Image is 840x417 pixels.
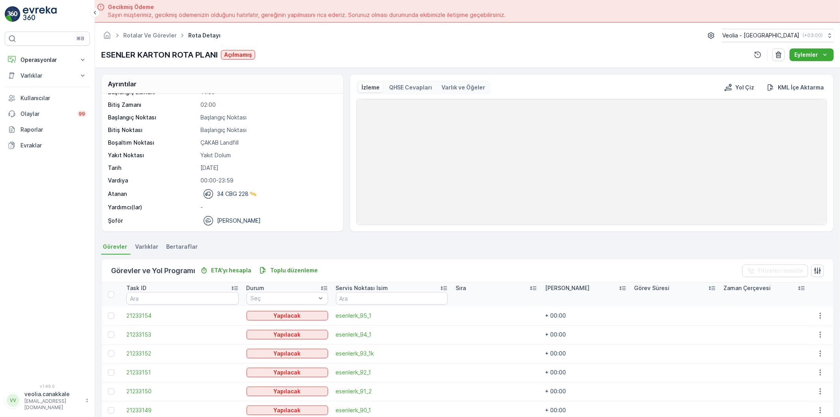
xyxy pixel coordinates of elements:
[126,387,238,395] a: 21233150
[166,243,198,251] span: Bertaraflar
[541,325,630,344] td: + 00:00
[336,406,448,414] a: esenlerk_90_1
[389,84,432,91] p: QHSE Cevapları
[76,35,84,42] p: ⌘B
[108,151,197,159] p: Yakıt Noktası
[5,122,90,138] a: Raporlar
[634,284,670,292] p: Görev Süresi
[108,350,114,357] div: Toggle Row Selected
[247,406,328,415] button: Yapılacak
[108,79,137,89] p: Ayrıntılar
[336,292,448,305] input: Ara
[135,243,158,251] span: Varlıklar
[336,369,448,376] a: esenlerk_92_1
[126,284,146,292] p: Task ID
[794,51,818,59] p: Eylemler
[108,217,123,225] p: Şoför
[724,284,771,292] p: Zaman Çerçevesi
[200,114,335,121] p: Başlangıç Noktası
[126,369,238,376] a: 21233151
[126,350,238,357] span: 21233152
[217,190,248,198] p: 34 CBG 228
[5,90,90,106] a: Kullanıcılar
[456,284,466,292] p: Sıra
[247,349,328,358] button: Yapılacak
[5,68,90,84] button: Varlıklar
[336,331,448,339] span: esenlerk_94_1
[200,101,335,109] p: 02:00
[108,388,114,395] div: Toggle Row Selected
[336,284,388,292] p: Servis Noktası Isim
[126,312,238,320] a: 21233154
[274,406,301,414] p: Yapılacak
[778,84,824,91] p: KML İçe Aktarma
[20,56,74,64] p: Operasyonlar
[108,369,114,376] div: Toggle Row Selected
[721,83,757,92] button: Yol Çiz
[108,164,197,172] p: Tarih
[108,331,114,338] div: Toggle Row Selected
[270,266,318,274] p: Toplu düzenleme
[126,331,238,339] a: 21233153
[336,350,448,357] a: esenlerk_93_1k
[722,29,834,42] button: Veolia - [GEOGRAPHIC_DATA](+03:00)
[108,313,114,319] div: Toggle Row Selected
[108,139,197,147] p: Boşaltım Noktası
[224,51,252,59] p: Açılmamış
[336,312,448,320] a: esenlerk_95_1
[24,390,81,398] p: veolia.canakkale
[251,294,316,302] p: Seç
[256,266,321,275] button: Toplu düzenleme
[200,151,335,159] p: Yakıt Dolum
[217,217,261,225] p: [PERSON_NAME]
[108,3,506,11] span: Gecikmiş Ödeme
[247,330,328,339] button: Yapılacak
[108,407,114,413] div: Toggle Row Selected
[790,48,834,61] button: Eylemler
[108,11,506,19] span: Sayın müşterimiz, gecikmiş ödemenizin olduğunu hatırlatır, gereğinin yapılmasını rica ederiz. Sor...
[211,266,251,274] p: ETA'yı hesapla
[764,83,827,92] button: KML İçe Aktarma
[7,394,19,407] div: VV
[362,84,380,91] p: İzleme
[5,106,90,122] a: Olaylar99
[5,390,90,411] button: VVveolia.canakkale[EMAIL_ADDRESS][DOMAIN_NAME]
[20,126,87,134] p: Raporlar
[108,101,197,109] p: Bitiş Zamanı
[442,84,486,91] p: Varlık ve Öğeler
[735,84,754,91] p: Yol Çiz
[5,6,20,22] img: logo
[123,32,176,39] a: Rotalar ve Görevler
[108,203,197,211] p: Yardımcı(lar)
[803,32,823,39] p: ( +03:00 )
[103,243,127,251] span: Görevler
[274,312,301,320] p: Yapılacak
[247,284,265,292] p: Durum
[541,306,630,325] td: + 00:00
[126,406,238,414] span: 21233149
[108,126,197,134] p: Bitiş Noktası
[541,382,630,401] td: + 00:00
[274,387,301,395] p: Yapılacak
[103,34,111,41] a: Ana Sayfa
[20,94,87,102] p: Kullanıcılar
[24,398,81,411] p: [EMAIL_ADDRESS][DOMAIN_NAME]
[200,139,335,147] p: ÇAKAB Landfill
[20,141,87,149] p: Evraklar
[79,111,85,117] p: 99
[108,114,197,121] p: Başlangıç Noktası
[23,6,57,22] img: logo_light-DOdMpM7g.png
[742,264,808,277] button: Filtreleri temizle
[336,387,448,395] a: esenlerk_91_2
[541,344,630,363] td: + 00:00
[197,266,254,275] button: ETA'yı hesapla
[101,49,218,61] p: ESENLER KARTON ROTA PLANI
[108,190,127,198] p: Atanan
